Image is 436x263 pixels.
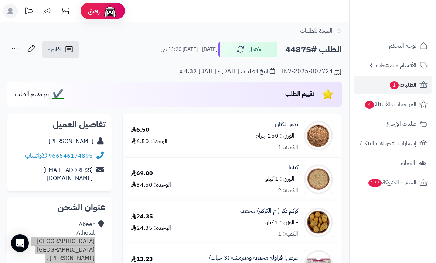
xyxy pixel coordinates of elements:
[285,42,342,57] h2: الطلب #44875
[354,154,432,172] a: العملاء
[368,179,382,187] span: 177
[11,234,29,252] div: Open Intercom Messenger
[365,101,374,109] span: 4
[354,135,432,152] a: إشعارات التحويلات البنكية
[376,60,416,70] span: الأقسام والمنتجات
[131,137,167,146] div: الوحدة: 6.50
[354,37,432,55] a: لوحة التحكم
[13,120,106,129] h2: تفاصيل العميل
[364,99,416,110] span: المراجعات والأسئلة
[354,96,432,113] a: المراجعات والأسئلة4
[52,90,64,98] span: ✔️
[25,151,47,160] a: واتساب
[368,177,416,188] span: السلات المتروكة
[300,27,342,35] a: العودة للطلبات
[275,120,298,129] a: بذور الكتان
[88,7,100,15] span: رفيق
[300,27,333,35] span: العودة للطلبات
[389,80,416,90] span: الطلبات
[278,143,298,152] div: الكمية: 1
[390,81,399,89] span: 1
[209,254,298,262] a: عرض: فراولة مجففة ومقرمشة (3 حبات)
[304,121,333,150] img: 1628249871-Flax%20Seeds-90x90.jpg
[256,131,298,140] small: - الوزن : 250 جرام
[265,218,298,227] small: - الوزن : 1 كيلو
[278,230,298,238] div: الكمية: 1
[389,41,416,51] span: لوحة التحكم
[278,186,298,195] div: الكمية: 2
[15,90,49,98] span: تم تقييم الطلب
[304,165,333,194] img: 1641876737-Quinoa-90x90.jpg
[161,46,217,53] small: [DATE] - [DATE] 11:20 ص
[360,138,416,149] span: إشعارات التحويلات البنكية
[131,181,171,189] div: الوحدة: 34.50
[265,174,298,183] small: - الوزن : 1 كيلو
[179,67,275,76] div: تاريخ الطلب : [DATE] - [DATE] 4:32 م
[48,151,93,160] a: 966546174895
[386,119,416,129] span: طلبات الإرجاع
[20,4,38,20] a: تحديثات المنصة
[354,115,432,133] a: طلبات الإرجاع
[285,90,314,98] span: تقييم الطلب
[48,45,63,54] span: الفاتورة
[304,208,333,237] img: 1639829353-Turmeric%20Mother-90x90.jpg
[131,212,153,221] div: 24.35
[131,126,149,134] div: 6.50
[131,224,171,232] div: الوحدة: 24.35
[240,207,298,215] a: كركم ذكر (ام الكركم) مجفف
[15,90,64,98] a: ✔️ تم تقييم الطلب
[289,163,298,172] a: كينوا
[354,174,432,191] a: السلات المتروكة177
[354,76,432,94] a: الطلبات1
[401,158,415,168] span: العملاء
[103,4,117,18] img: ai-face.png
[43,166,93,183] a: [EMAIL_ADDRESS][DOMAIN_NAME]
[218,42,277,57] button: مكتمل
[42,41,79,58] a: الفاتورة
[13,203,106,212] h2: عنوان الشحن
[131,169,153,178] div: 69.00
[48,137,93,146] a: [PERSON_NAME]
[282,67,342,76] div: INV-2025-007724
